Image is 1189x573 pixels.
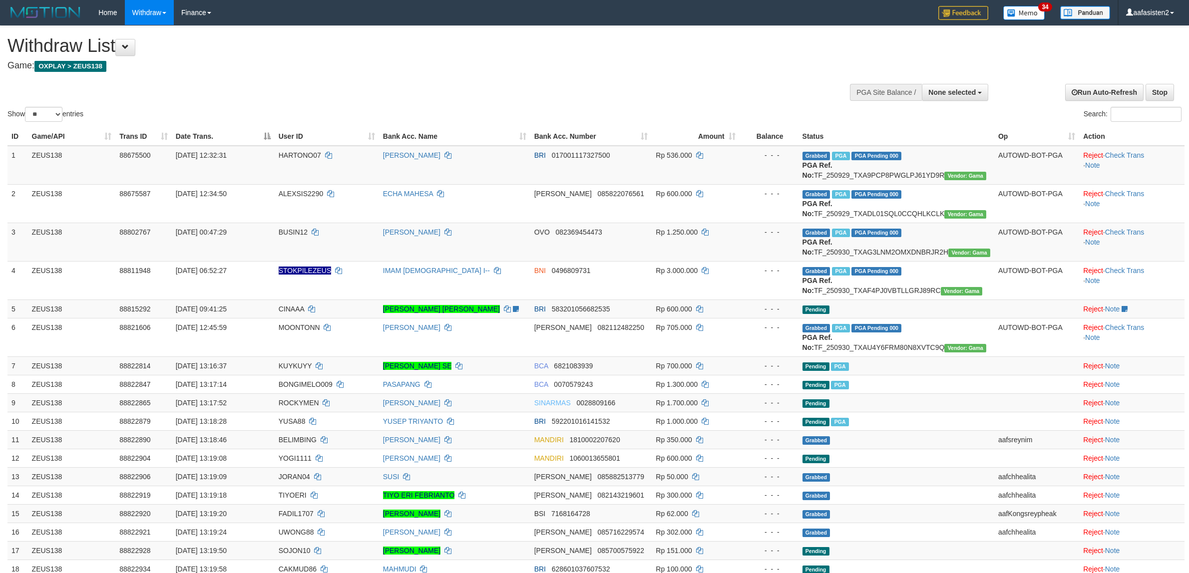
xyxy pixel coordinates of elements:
[1105,190,1145,198] a: Check Trans
[28,430,116,449] td: ZEUS138
[554,362,593,370] span: Copy 6821083939 to clipboard
[802,436,830,445] span: Grabbed
[851,324,901,332] span: PGA Pending
[1079,486,1185,504] td: ·
[383,491,455,499] a: TIYO ERI FEBRIANTO
[119,362,150,370] span: 88822814
[534,417,546,425] span: BRI
[7,449,28,467] td: 12
[7,184,28,223] td: 2
[744,453,794,463] div: - - -
[569,436,620,444] span: Copy 1810002207620 to clipboard
[1083,399,1103,407] a: Reject
[944,172,986,180] span: Vendor URL: https://trx31.1velocity.biz
[802,161,832,179] b: PGA Ref. No:
[119,190,150,198] span: 88675587
[176,323,227,331] span: [DATE] 12:45:59
[1083,228,1103,236] a: Reject
[7,61,783,71] h4: Game:
[938,6,988,20] img: Feedback.jpg
[552,305,610,313] span: Copy 583201056682535 to clipboard
[656,151,692,159] span: Rp 536.000
[279,436,317,444] span: BELIMBING
[798,223,994,261] td: TF_250930_TXAG3LNM2OMXDNBRJR2H
[1105,547,1120,555] a: Note
[119,228,150,236] span: 88802767
[383,362,452,370] a: [PERSON_NAME] SE
[597,190,644,198] span: Copy 085822076561 to clipboard
[534,362,548,370] span: BCA
[656,190,692,198] span: Rp 600.000
[656,436,692,444] span: Rp 350.000
[28,127,116,146] th: Game/API: activate to sort column ascending
[172,127,275,146] th: Date Trans.: activate to sort column descending
[851,267,901,276] span: PGA Pending
[119,305,150,313] span: 88815292
[176,454,227,462] span: [DATE] 13:19:08
[656,491,692,499] span: Rp 300.000
[1060,6,1110,19] img: panduan.png
[802,455,829,463] span: Pending
[119,473,150,481] span: 88822906
[652,127,739,146] th: Amount: activate to sort column ascending
[994,467,1079,486] td: aafchhealita
[7,356,28,375] td: 7
[176,305,227,313] span: [DATE] 09:41:25
[534,228,550,236] span: OVO
[534,380,548,388] span: BCA
[28,393,116,412] td: ZEUS138
[279,323,320,331] span: MOONTONN
[176,362,227,370] span: [DATE] 13:16:37
[176,473,227,481] span: [DATE] 13:19:09
[744,416,794,426] div: - - -
[798,318,994,356] td: TF_250930_TXAU4Y6FRM80N8XVTC9Q
[379,127,530,146] th: Bank Acc. Name: activate to sort column ascending
[119,528,150,536] span: 88822921
[7,146,28,185] td: 1
[1105,380,1120,388] a: Note
[7,261,28,299] td: 4
[802,324,830,332] span: Grabbed
[656,267,698,275] span: Rp 3.000.000
[534,323,592,331] span: [PERSON_NAME]
[28,375,116,393] td: ZEUS138
[1079,375,1185,393] td: ·
[1079,412,1185,430] td: ·
[176,380,227,388] span: [DATE] 13:17:14
[176,190,227,198] span: [DATE] 12:34:50
[534,305,546,313] span: BRI
[28,146,116,185] td: ZEUS138
[279,190,324,198] span: ALEXSIS2290
[383,510,440,518] a: [PERSON_NAME]
[1079,467,1185,486] td: ·
[656,380,698,388] span: Rp 1.300.000
[119,491,150,499] span: 88822919
[119,454,150,462] span: 88822904
[994,261,1079,299] td: AUTOWD-BOT-PGA
[383,547,440,555] a: [PERSON_NAME]
[555,228,602,236] span: Copy 082369454473 to clipboard
[383,417,443,425] a: YUSEP TRIYANTO
[1079,523,1185,541] td: ·
[383,528,440,536] a: [PERSON_NAME]
[597,473,644,481] span: Copy 085882513779 to clipboard
[798,146,994,185] td: TF_250929_TXA9PCP8PWGLPJ61YD9R
[994,318,1079,356] td: AUTOWD-BOT-PGA
[7,486,28,504] td: 14
[28,261,116,299] td: ZEUS138
[28,412,116,430] td: ZEUS138
[851,152,901,160] span: PGA Pending
[279,228,308,236] span: BUSIN12
[28,223,116,261] td: ZEUS138
[119,510,150,518] span: 88822920
[1083,528,1103,536] a: Reject
[552,151,610,159] span: Copy 017001117327500 to clipboard
[1079,356,1185,375] td: ·
[1105,491,1120,499] a: Note
[831,418,848,426] span: Marked by aafchomsokheang
[831,362,848,371] span: Marked by aafsolysreylen
[656,454,692,462] span: Rp 600.000
[944,210,986,219] span: Vendor URL: https://trx31.1velocity.biz
[383,190,433,198] a: ECHA MAHESA
[1105,228,1145,236] a: Check Trans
